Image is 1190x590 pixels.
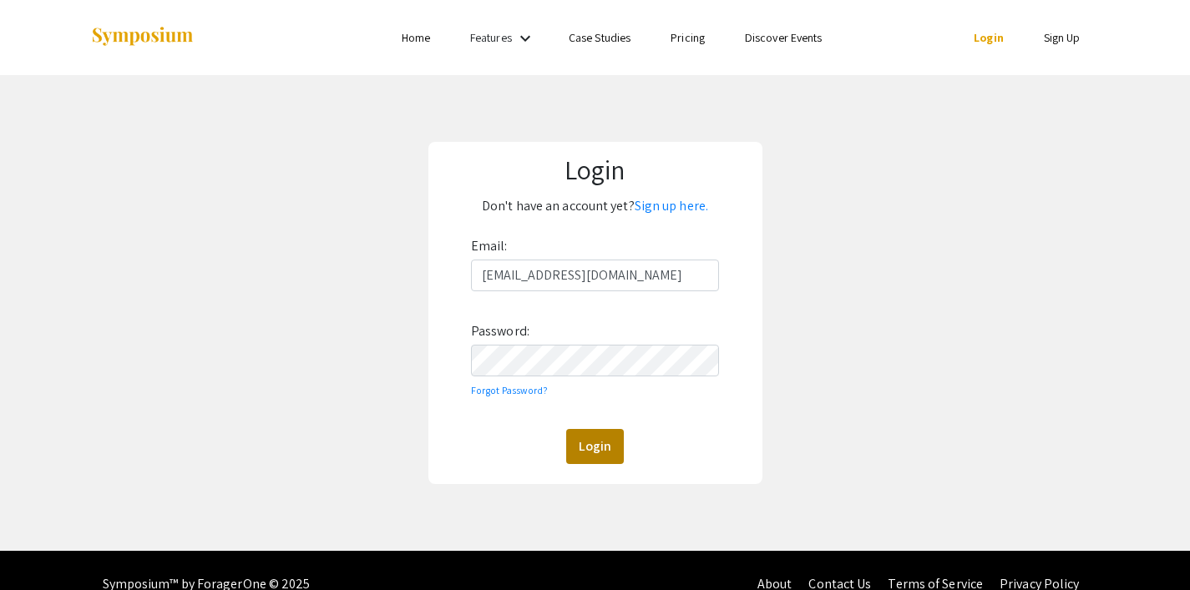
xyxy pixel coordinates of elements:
[471,233,508,260] label: Email:
[1044,30,1081,45] a: Sign Up
[515,28,535,48] mat-icon: Expand Features list
[974,30,1004,45] a: Login
[471,384,549,396] a: Forgot Password?
[745,30,823,45] a: Discover Events
[471,318,529,345] label: Password:
[569,30,630,45] a: Case Studies
[90,26,195,48] img: Symposium by ForagerOne
[440,154,751,185] h1: Login
[635,197,708,214] a: Sign up here.
[440,193,751,219] p: Don't have an account yet?
[566,429,624,464] button: Login
[470,30,512,45] a: Features
[671,30,705,45] a: Pricing
[402,30,430,45] a: Home
[13,515,71,577] iframe: Chat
